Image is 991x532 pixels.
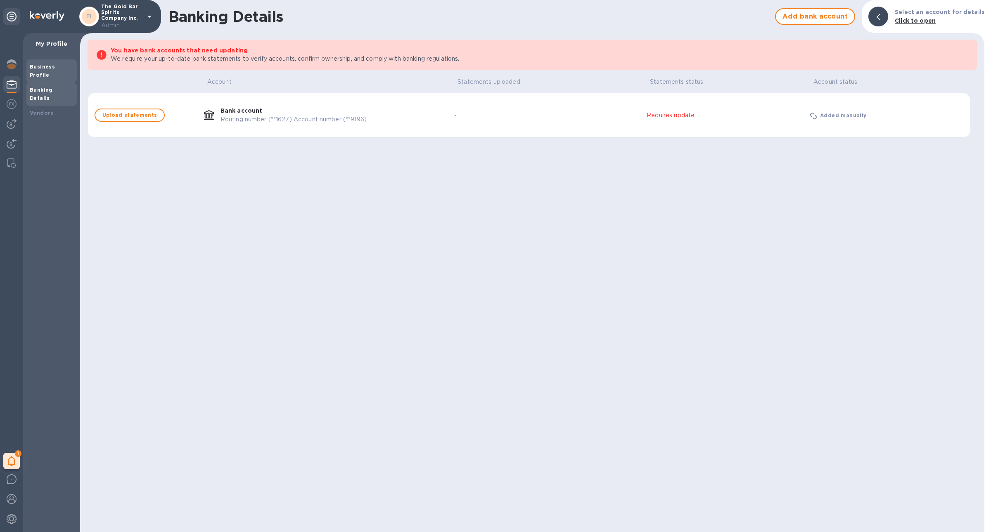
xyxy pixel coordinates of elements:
[895,17,936,24] b: Click to open
[775,8,855,25] button: Add bank account
[30,110,54,116] b: Vendors
[895,9,984,15] b: Select an account for details
[101,4,142,30] p: The Gold Bar Spirits Company Inc.
[30,11,64,21] img: Logo
[111,54,969,63] p: We require your up-to-date bank statements to verify accounts, confirm ownership, and comply with...
[220,115,448,124] p: Routing number (**1627) Account number (**9196)
[101,21,142,30] p: Admin
[220,107,263,114] b: Bank account
[647,111,804,120] p: Requires update
[3,8,20,25] div: Unpin categories
[95,110,164,120] span: Upload statements
[30,87,53,101] b: Banking Details
[7,99,17,109] img: Foreign exchange
[95,109,165,122] button: Upload statements
[30,40,73,48] p: My Profile
[782,12,848,21] span: Add bank account
[30,64,55,78] b: Business Profile
[168,8,762,25] h1: Banking Details
[820,112,867,118] b: Added manually
[86,13,92,19] b: TI
[458,78,520,86] p: Statements uploaded
[813,78,857,86] p: Account status
[111,46,969,54] p: You have bank accounts that need updating
[454,112,457,118] b: -
[207,78,232,86] p: Account
[7,79,17,89] img: My Profile
[15,450,21,457] span: 1
[650,78,703,86] p: Statements status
